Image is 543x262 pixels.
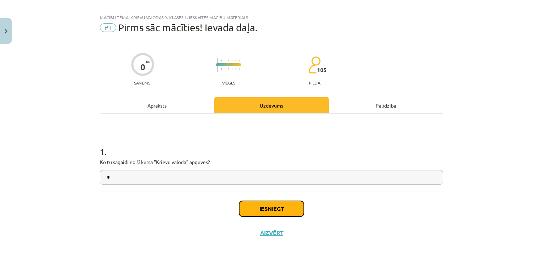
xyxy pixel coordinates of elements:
img: icon-short-line-57e1e144782c952c97e751825c79c345078a6d821885a25fce030b3d8c18986b.svg [225,60,225,61]
button: Iesniegt [239,201,304,217]
img: icon-short-line-57e1e144782c952c97e751825c79c345078a6d821885a25fce030b3d8c18986b.svg [221,60,222,61]
p: pilda [309,80,320,85]
div: Apraksts [100,97,214,113]
img: students-c634bb4e5e11cddfef0936a35e636f08e4e9abd3cc4e673bd6f9a4125e45ecb1.svg [308,56,321,74]
div: Uzdevums [214,97,329,113]
h1: 1 . [100,134,443,156]
img: icon-close-lesson-0947bae3869378f0d4975bcd49f059093ad1ed9edebbc8119c70593378902aed.svg [5,29,7,34]
div: Mācību tēma: Krievu valodas 9. klases 1. ieskaites mācību materiāls [100,15,443,20]
span: XP [146,60,150,64]
img: icon-short-line-57e1e144782c952c97e751825c79c345078a6d821885a25fce030b3d8c18986b.svg [235,68,236,70]
p: Viegls [222,80,235,85]
img: icon-short-line-57e1e144782c952c97e751825c79c345078a6d821885a25fce030b3d8c18986b.svg [228,60,229,61]
img: icon-short-line-57e1e144782c952c97e751825c79c345078a6d821885a25fce030b3d8c18986b.svg [228,68,229,70]
span: #1 [100,23,116,32]
div: 0 [140,62,145,72]
p: Saņemsi [131,80,154,85]
img: icon-long-line-d9ea69661e0d244f92f715978eff75569469978d946b2353a9bb055b3ed8787d.svg [217,58,218,72]
img: icon-short-line-57e1e144782c952c97e751825c79c345078a6d821885a25fce030b3d8c18986b.svg [225,68,225,70]
img: icon-short-line-57e1e144782c952c97e751825c79c345078a6d821885a25fce030b3d8c18986b.svg [235,60,236,61]
button: Aizvērt [258,229,285,236]
div: Palīdzība [329,97,443,113]
p: Ko tu sagaidi no šī kursa "Krievu valoda" apguves? [100,158,443,166]
img: icon-short-line-57e1e144782c952c97e751825c79c345078a6d821885a25fce030b3d8c18986b.svg [221,68,222,70]
span: 105 [317,67,327,73]
span: Pirms sāc mācīties! Ievada daļa. [118,22,258,33]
